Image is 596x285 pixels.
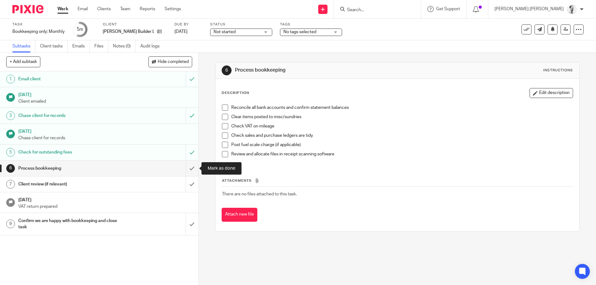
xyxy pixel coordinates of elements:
div: 6 [6,164,15,173]
div: Bookkeeping only: Monthly [12,29,65,35]
span: There are no files attached to this task. [222,192,297,196]
label: Client [103,22,167,27]
div: 6 [222,65,232,75]
a: Files [94,40,108,52]
a: Emails [72,40,90,52]
p: [PERSON_NAME] Builder Ltd [103,29,154,35]
span: Attachments [222,179,252,182]
span: Get Support [436,7,460,11]
div: 3 [6,111,15,120]
span: No tags selected [283,30,316,34]
img: Pixie [12,5,43,13]
input: Search [346,7,402,13]
h1: Chase client for records [18,111,126,120]
img: Mass_2025.jpg [567,4,577,14]
label: Due by [174,22,202,27]
div: 9 [6,220,15,228]
button: + Add subtask [6,56,40,67]
h1: Process bookkeeping [235,67,411,73]
p: Description [222,91,249,96]
h1: [DATE] [18,90,192,98]
span: Hide completed [158,60,189,65]
h1: Client review (if relevant) [18,180,126,189]
label: Status [210,22,272,27]
p: Clear items posted to misc/sundries [231,114,572,120]
label: Tags [280,22,342,27]
p: Check sales and purchase ledgers are tidy [231,132,572,139]
p: Review and allocate files in receipt scanning software [231,151,572,157]
small: /9 [79,28,83,31]
a: Notes (0) [113,40,136,52]
a: Team [120,6,130,12]
p: Chase client for records [18,135,192,141]
h1: Email client [18,74,126,84]
p: Post fuel scale charge (if applicable) [231,142,572,148]
a: Settings [165,6,181,12]
a: Clients [97,6,111,12]
a: Client tasks [40,40,68,52]
h1: Confirm we are happy with bookkeeping and close task [18,216,126,232]
button: Edit description [530,88,573,98]
a: Reports [140,6,155,12]
div: 1 [6,75,15,83]
h1: [DATE] [18,195,192,203]
p: [PERSON_NAME] [PERSON_NAME] [494,6,564,12]
a: Work [57,6,68,12]
p: VAT return prepared [18,203,192,210]
p: Client emailed [18,98,192,105]
a: Email [78,6,88,12]
div: 7 [6,180,15,189]
label: Task [12,22,65,27]
div: Instructions [543,68,573,73]
a: Subtasks [12,40,35,52]
h1: Process bookkeeping [18,164,126,173]
h1: [DATE] [18,127,192,135]
p: Check VAT on mileage [231,123,572,129]
span: Not started [214,30,236,34]
span: [DATE] [174,29,187,34]
button: Attach new file [222,208,257,222]
button: Hide completed [148,56,192,67]
div: 5 [6,148,15,157]
div: 5 [77,26,83,33]
a: Audit logs [140,40,164,52]
h1: Check for outstanding fees [18,148,126,157]
p: Reconcile all bank accounts and confirm statement balances [231,105,572,111]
